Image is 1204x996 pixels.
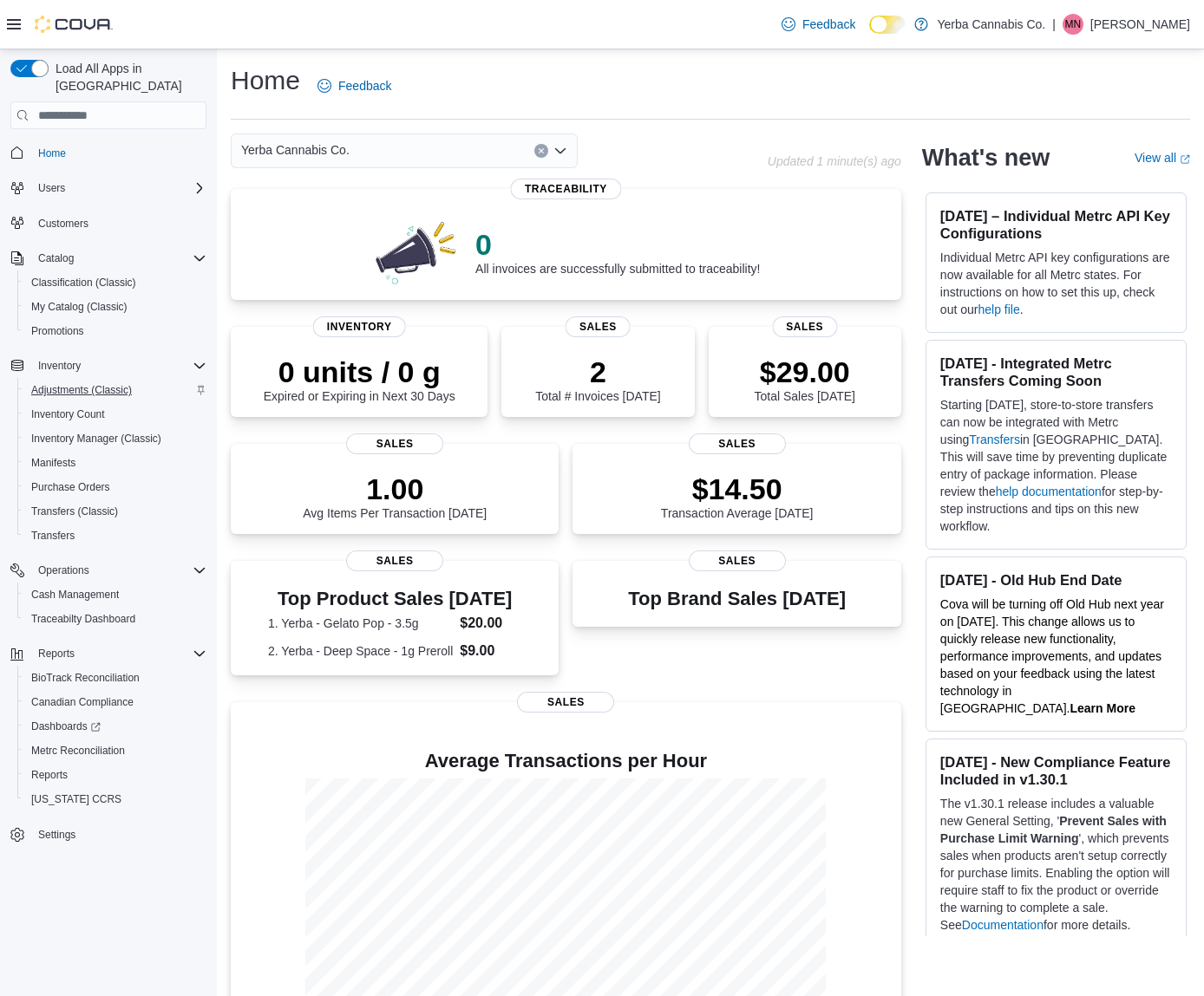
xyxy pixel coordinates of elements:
button: Home [3,140,213,165]
div: Michael Nezi [1063,14,1083,35]
button: Cash Management [17,583,213,607]
button: Catalog [31,248,81,269]
span: Canadian Compliance [31,695,134,709]
span: Customers [38,217,88,231]
a: Adjustments (Classic) [24,380,139,400]
dt: 2. Yerba - Deep Space - 1g Preroll [268,642,453,660]
button: Metrc Reconciliation [17,739,213,763]
a: Metrc Reconciliation [24,740,132,761]
span: Operations [38,563,89,577]
span: Reports [24,765,206,785]
div: Total # Invoices [DATE] [535,355,660,403]
svg: External link [1180,154,1190,165]
a: My Catalog (Classic) [24,296,134,317]
button: Operations [31,560,96,581]
dt: 1. Yerba - Gelato Pop - 3.5g [268,615,453,632]
p: 0 units / 0 g [264,355,455,389]
p: 2 [535,355,660,389]
span: Manifests [31,456,75,470]
span: Inventory [38,359,81,373]
h3: [DATE] – Individual Metrc API Key Configurations [940,207,1172,242]
span: Settings [31,823,206,845]
span: Sales [689,550,786,571]
a: Purchase Orders [24,477,117,498]
dd: $9.00 [460,641,521,661]
span: Feedback [338,77,391,94]
span: My Catalog (Classic) [24,296,206,317]
p: $14.50 [661,472,814,506]
a: Home [31,143,73,164]
span: Load All Apps in [GEOGRAPHIC_DATA] [49,60,206,94]
button: Canadian Compliance [17,690,213,714]
span: Inventory Manager (Classic) [31,432,161,446]
a: Transfers [24,525,82,546]
span: Inventory [31,355,206,376]
h2: What's new [922,144,1050,172]
span: Cova will be turning off Old Hub next year on [DATE]. This change allows us to quickly release ne... [940,597,1164,715]
p: Updated 1 minute(s) ago [768,154,901,168]
button: Operations [3,558,213,583]
a: Feedback [311,68,398,103]
a: Learn More [1070,701,1135,715]
span: Purchase Orders [31,480,110,494]
button: Traceabilty Dashboard [17,607,213,631]
div: Avg Items Per Transaction [DATE] [303,472,487,520]
button: Inventory Count [17,402,213,426]
button: Clear input [534,144,548,158]
button: Customers [3,211,213,236]
span: Promotions [24,321,206,342]
span: Yerba Cannabis Co. [241,140,350,160]
span: Traceabilty Dashboard [31,612,135,626]
span: Classification (Classic) [24,272,206,293]
a: Reports [24,765,75,785]
button: Adjustments (Classic) [17,378,213,402]
span: Reports [38,647,75,661]
a: Feedback [775,7,862,42]
a: Cash Management [24,584,126,605]
span: Sales [517,692,614,713]
span: Purchase Orders [24,477,206,498]
h3: [DATE] - New Compliance Feature Included in v1.30.1 [940,753,1172,788]
a: Dashboards [24,716,108,737]
a: Canadian Compliance [24,692,141,713]
a: View allExternal link [1135,151,1190,165]
button: Reports [17,763,213,787]
div: Transaction Average [DATE] [661,472,814,520]
span: Operations [31,560,206,581]
span: Metrc Reconciliation [24,740,206,761]
span: Sales [346,433,443,454]
span: Traceability [511,179,621,199]
a: help file [978,303,1019,316]
button: Purchase Orders [17,475,213,499]
img: 0 [371,217,461,286]
span: Inventory Count [24,404,206,425]
span: Users [31,178,206,199]
span: Inventory [313,316,406,337]
button: Reports [31,643,82,664]
a: Classification (Classic) [24,272,143,293]
button: Manifests [17,451,213,475]
span: [US_STATE] CCRS [31,792,121,806]
span: Transfers (Classic) [31,505,118,518]
button: Open list of options [553,144,567,158]
span: Transfers [24,525,206,546]
span: Transfers (Classic) [24,501,206,522]
p: [PERSON_NAME] [1090,14,1190,35]
span: Settings [38,828,75,842]
span: Adjustments (Classic) [31,383,132,397]
a: Settings [31,824,82,845]
span: Reports [31,768,68,782]
a: Traceabilty Dashboard [24,609,142,629]
span: Cash Management [31,588,119,602]
p: $29.00 [755,355,855,389]
span: Home [31,141,206,163]
div: All invoices are successfully submitted to traceability! [475,227,760,276]
span: Sales [689,433,786,454]
button: Transfers [17,524,213,548]
a: [US_STATE] CCRS [24,789,128,810]
h3: Top Brand Sales [DATE] [628,589,846,609]
a: Dashboards [17,714,213,739]
dd: $20.00 [460,613,521,634]
p: Starting [DATE], store-to-store transfers can now be integrated with Metrc using in [GEOGRAPHIC_D... [940,396,1172,535]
